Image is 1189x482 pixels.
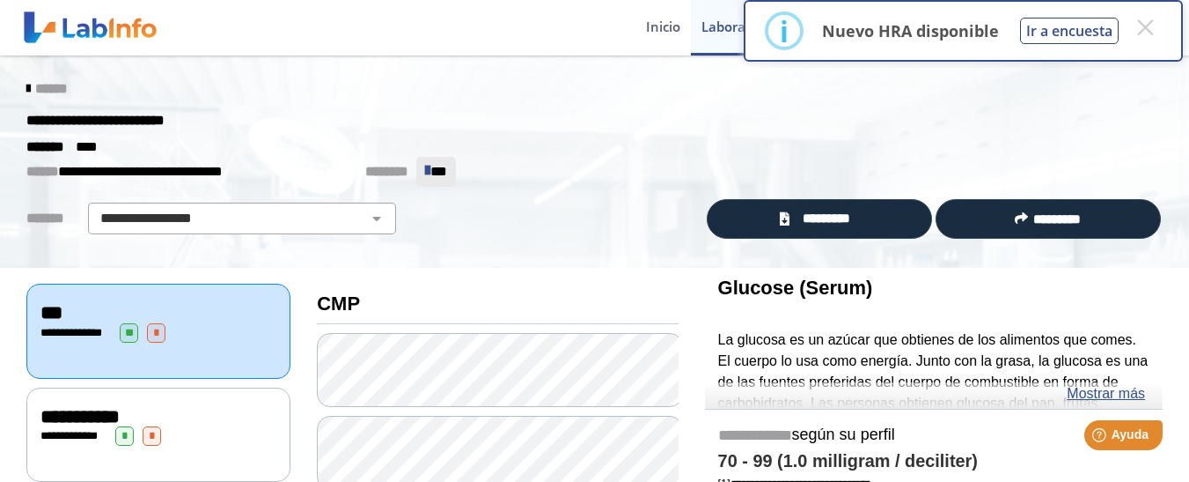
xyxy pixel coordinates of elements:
button: Close this dialog [1129,11,1161,43]
iframe: Help widget launcher [1032,413,1170,463]
b: CMP [317,293,360,315]
b: Glucose (Serum) [718,277,873,299]
button: Ir a encuesta [1020,18,1119,44]
h5: según su perfil [718,426,1149,446]
p: Nuevo HRA disponible [822,20,999,41]
div: i [780,15,789,47]
h4: 70 - 99 (1.0 milligram / deciliter) [718,451,1149,472]
a: Mostrar más [1067,383,1145,404]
